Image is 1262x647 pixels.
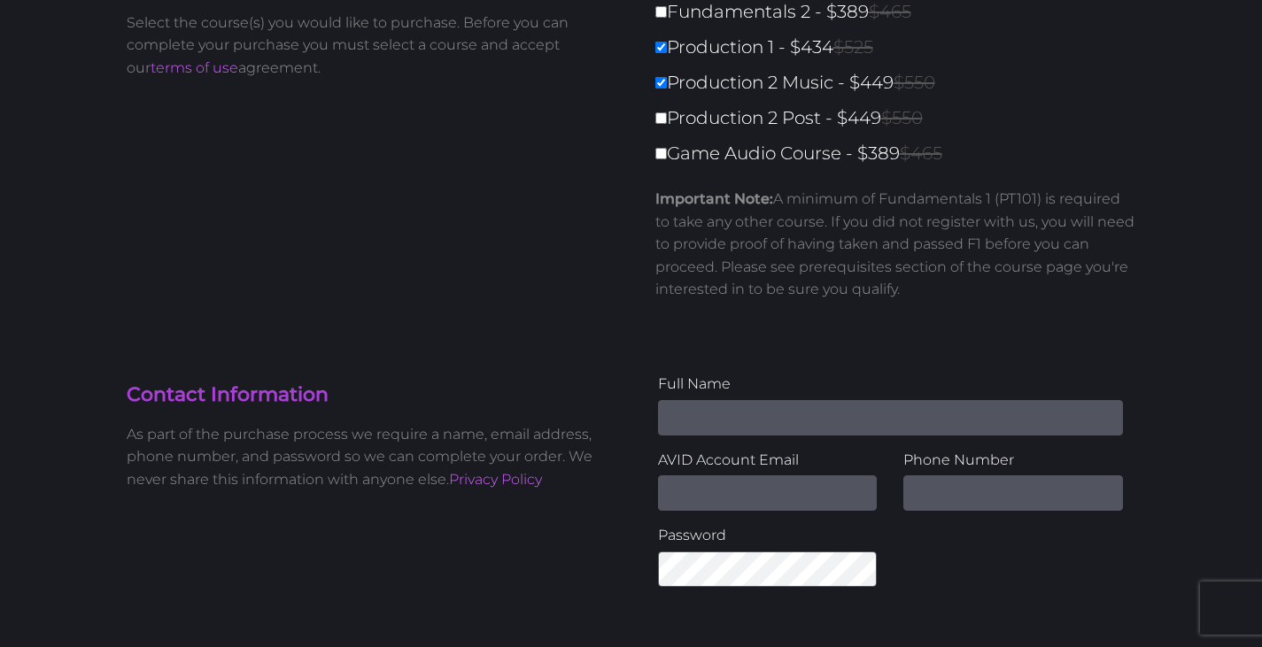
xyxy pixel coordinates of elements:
[833,36,873,58] span: $525
[658,373,1123,396] label: Full Name
[655,77,667,89] input: Production 2 Music - $449$550
[655,138,1147,169] label: Game Audio Course - $389
[655,190,773,207] strong: Important Note:
[655,188,1136,301] p: A minimum of Fundamentals 1 (PT101) is required to take any other course. If you did not register...
[449,471,542,488] a: Privacy Policy
[869,1,911,22] span: $465
[127,12,618,80] p: Select the course(s) you would like to purchase. Before you can complete your purchase you must s...
[894,72,935,93] span: $550
[655,148,667,159] input: Game Audio Course - $389$465
[655,32,1147,63] label: Production 1 - $434
[903,449,1123,472] label: Phone Number
[900,142,942,164] span: $465
[127,423,618,491] p: As part of the purchase process we require a name, email address, phone number, and password so w...
[655,42,667,53] input: Production 1 - $434$525
[655,67,1147,98] label: Production 2 Music - $449
[127,381,618,409] h4: Contact Information
[655,103,1147,134] label: Production 2 Post - $449
[658,449,878,472] label: AVID Account Email
[151,59,238,76] a: terms of use
[881,107,923,128] span: $550
[658,524,878,547] label: Password
[655,112,667,124] input: Production 2 Post - $449$550
[655,6,667,18] input: Fundamentals 2 - $389$465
